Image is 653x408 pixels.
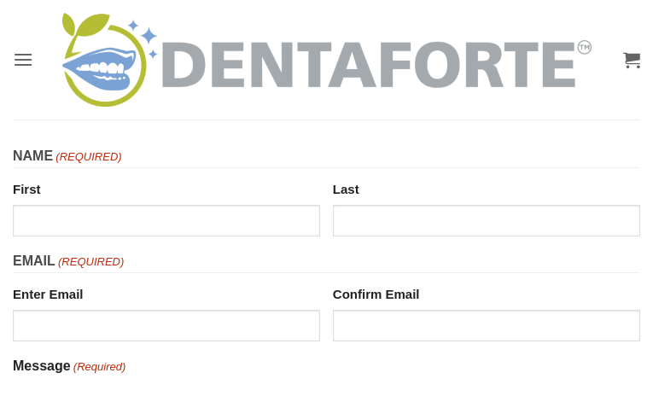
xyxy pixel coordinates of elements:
[333,175,640,200] label: Last
[56,254,124,271] span: (Required)
[13,250,640,273] legend: Email
[13,355,125,377] label: Message
[62,13,592,107] img: DENTAFORTE™
[13,280,320,305] label: Enter Email
[13,175,320,200] label: First
[333,280,640,305] label: Confirm Email
[623,41,640,79] a: View cart
[13,145,640,168] legend: Name
[13,38,33,80] a: Menu
[55,149,122,166] span: (Required)
[72,358,125,376] span: (Required)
